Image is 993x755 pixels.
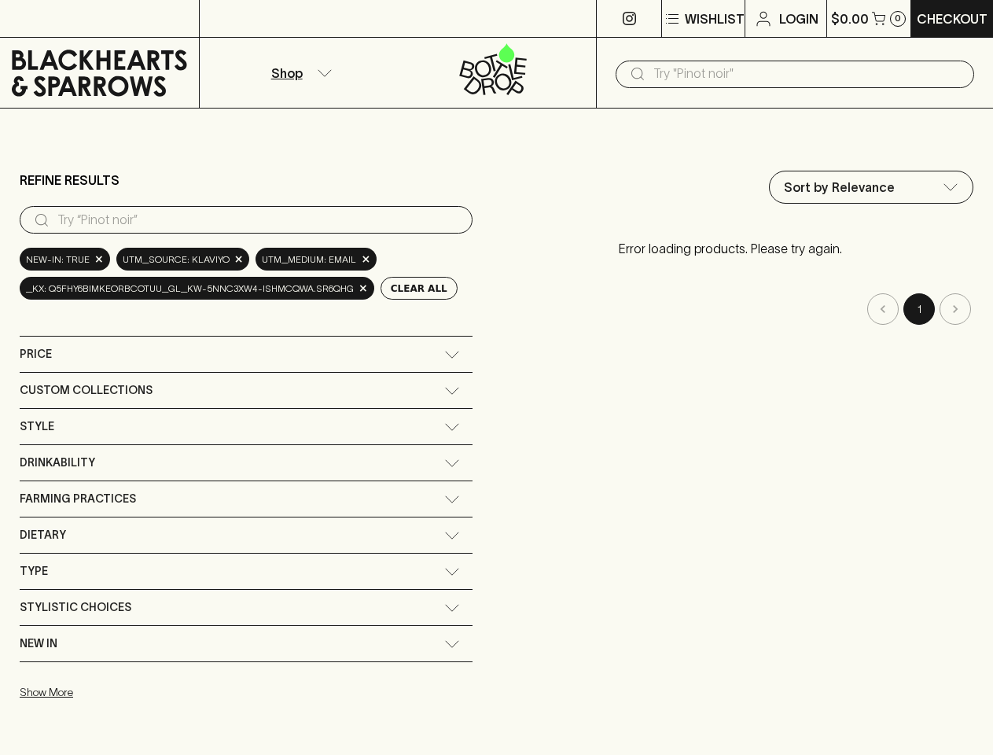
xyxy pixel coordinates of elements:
p: Wishlist [685,9,745,28]
p: ⠀ [200,9,213,28]
span: Drinkability [20,453,95,473]
button: Clear All [381,277,458,300]
span: Style [20,417,54,436]
div: Farming Practices [20,481,473,517]
div: New In [20,626,473,661]
span: utm_source: Klaviyo [123,252,230,267]
p: Refine Results [20,171,120,190]
div: Sort by Relevance [770,171,973,203]
input: Try "Pinot noir" [653,61,962,87]
span: × [94,251,104,267]
span: utm_medium: email [262,252,356,267]
span: New In [20,634,57,654]
button: page 1 [903,293,935,325]
p: Login [779,9,818,28]
div: Drinkability [20,445,473,481]
span: Type [20,562,48,581]
p: 0 [895,14,901,23]
div: Stylistic Choices [20,590,473,625]
div: Type [20,554,473,589]
nav: pagination navigation [488,293,973,325]
span: new-in: true [26,252,90,267]
p: Error loading products. Please try again. [488,223,973,274]
span: Custom Collections [20,381,153,400]
input: Try “Pinot noir” [57,208,460,233]
button: Show More [20,676,226,709]
div: Custom Collections [20,373,473,408]
p: Checkout [917,9,987,28]
span: Farming Practices [20,489,136,509]
span: × [234,251,244,267]
p: Shop [271,64,303,83]
span: Price [20,344,52,364]
div: Style [20,409,473,444]
div: Dietary [20,517,473,553]
span: × [359,280,368,296]
p: Sort by Relevance [784,178,895,197]
span: × [361,251,370,267]
p: $0.00 [831,9,869,28]
button: Shop [200,38,398,108]
div: Price [20,337,473,372]
span: Dietary [20,525,66,545]
span: Stylistic Choices [20,598,131,617]
span: _kx: Q5fHy6BiMKEOrBcoTUu_GL_KW-5nNC3xw4-IshmCQwA.Sr6qHg [26,281,354,296]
